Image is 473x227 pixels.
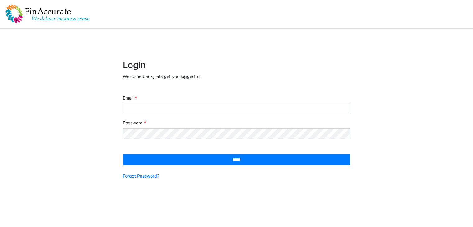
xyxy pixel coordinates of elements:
[123,73,350,80] p: Welcome back, lets get you logged in
[123,173,159,179] a: Forgot Password?
[123,60,350,71] h2: Login
[5,4,90,24] img: spp logo
[123,95,137,101] label: Email
[123,119,146,126] label: Password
